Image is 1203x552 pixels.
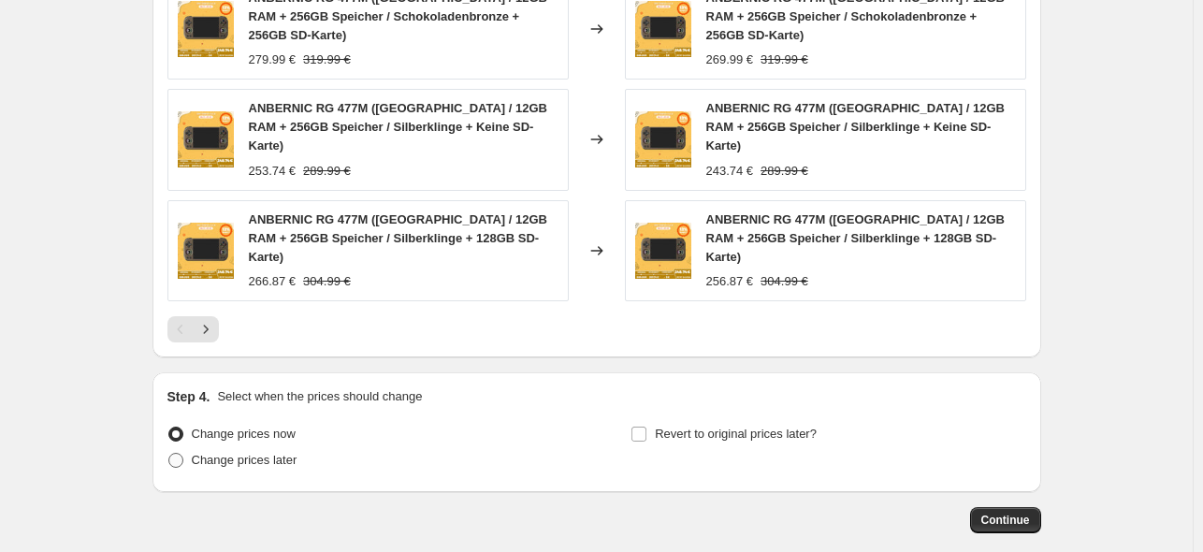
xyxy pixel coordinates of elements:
[303,272,351,291] strike: 304.99 €
[303,162,351,181] strike: 289.99 €
[249,101,548,153] span: ANBERNIC RG 477M ([GEOGRAPHIC_DATA] / 12GB RAM + 256GB Speicher / Silberklinge + Keine SD-Karte)
[761,51,808,69] strike: 319.99 €
[706,212,1006,264] span: ANBERNIC RG 477M ([GEOGRAPHIC_DATA] / 12GB RAM + 256GB Speicher / Silberklinge + 128GB SD-Karte)
[635,1,691,57] img: 477m_1df881b8-2df4-4161-85b9-ca67de1fcaa5_80x.jpg
[970,507,1041,533] button: Continue
[706,272,754,291] div: 256.87 €
[249,162,297,181] div: 253.74 €
[981,513,1030,528] span: Continue
[192,427,296,441] span: Change prices now
[655,427,817,441] span: Revert to original prices later?
[635,223,691,279] img: 477m_1df881b8-2df4-4161-85b9-ca67de1fcaa5_80x.jpg
[193,316,219,342] button: Next
[761,162,808,181] strike: 289.99 €
[178,223,234,279] img: 477m_1df881b8-2df4-4161-85b9-ca67de1fcaa5_80x.jpg
[635,111,691,167] img: 477m_1df881b8-2df4-4161-85b9-ca67de1fcaa5_80x.jpg
[192,453,297,467] span: Change prices later
[167,387,210,406] h2: Step 4.
[761,272,808,291] strike: 304.99 €
[706,101,1006,153] span: ANBERNIC RG 477M ([GEOGRAPHIC_DATA] / 12GB RAM + 256GB Speicher / Silberklinge + Keine SD-Karte)
[178,1,234,57] img: 477m_1df881b8-2df4-4161-85b9-ca67de1fcaa5_80x.jpg
[706,162,754,181] div: 243.74 €
[249,212,548,264] span: ANBERNIC RG 477M ([GEOGRAPHIC_DATA] / 12GB RAM + 256GB Speicher / Silberklinge + 128GB SD-Karte)
[249,51,297,69] div: 279.99 €
[303,51,351,69] strike: 319.99 €
[167,316,219,342] nav: Pagination
[249,272,297,291] div: 266.87 €
[706,51,754,69] div: 269.99 €
[178,111,234,167] img: 477m_1df881b8-2df4-4161-85b9-ca67de1fcaa5_80x.jpg
[217,387,422,406] p: Select when the prices should change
